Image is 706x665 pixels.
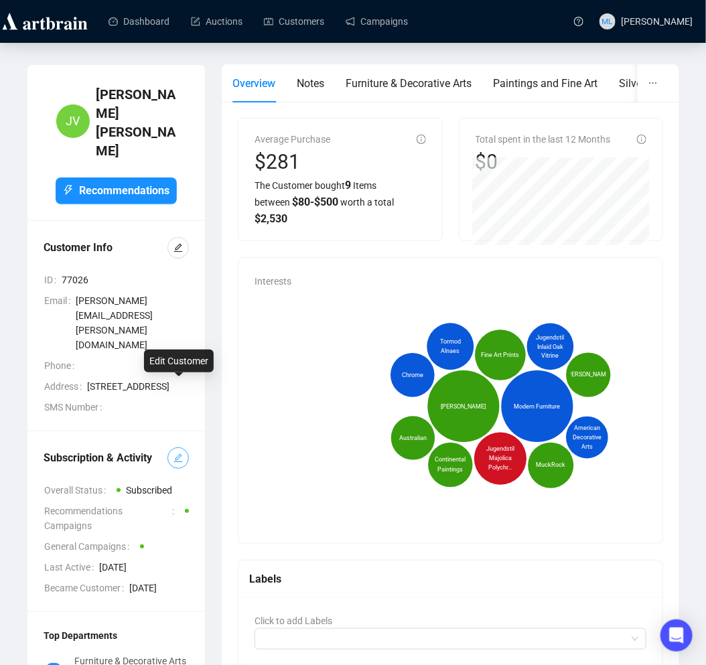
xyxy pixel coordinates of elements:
span: Overall Status [44,483,111,498]
span: Fine Art Prints [482,350,520,360]
span: Notes [297,77,324,90]
button: Recommendations [56,177,177,204]
span: Jugendstil Inlaid Oak Vitrine [532,333,569,361]
span: MuckRock [537,461,566,470]
div: Customer Info [44,240,167,256]
span: [PERSON_NAME] [621,16,693,27]
div: Labels [249,571,652,587]
div: Open Intercom Messenger [660,619,693,652]
span: ellipsis [648,78,658,88]
span: $ 2,530 [255,212,287,225]
div: The Customer bought Items between worth a total [255,177,425,227]
div: Subscription & Activity [44,450,167,466]
div: Top Departments [44,628,189,643]
span: [DATE] [129,581,189,595]
span: ML [602,15,614,27]
span: Address [44,379,87,394]
span: Continental Paintings [433,455,468,474]
span: Overview [232,77,275,90]
span: American Decorative Arts [571,423,604,451]
span: Click to add Labels [255,615,332,626]
span: Paintings and Fine Art [493,77,597,90]
span: $ 80 - $ 500 [292,196,338,208]
span: Subscribed [126,485,172,496]
span: Became Customer [44,581,129,595]
a: Campaigns [346,4,408,39]
span: Modern Furniture [514,402,561,411]
a: Customers [264,4,324,39]
span: question-circle [574,17,583,26]
span: Phone [44,358,80,373]
span: Total spent in the last 12 Months [476,134,611,145]
span: JV [66,112,80,131]
h4: [PERSON_NAME] [PERSON_NAME] [96,85,177,160]
span: info-circle [417,135,426,144]
span: Australian [399,433,427,443]
a: Auctions [191,4,242,39]
div: $0 [476,149,611,175]
span: ID [44,273,62,287]
span: [STREET_ADDRESS] [87,379,189,394]
div: $281 [255,149,330,175]
span: SMS Number [44,400,107,415]
span: Jugendstil Majolica Polychr... [480,445,522,473]
span: Recommendations [79,182,169,199]
button: ellipsis [638,64,668,102]
span: Last Active [44,560,99,575]
span: 77026 [62,273,189,287]
span: [PERSON_NAME][EMAIL_ADDRESS][PERSON_NAME][DOMAIN_NAME] [76,293,189,352]
span: 9 [345,179,351,192]
span: Chrome [402,370,423,380]
span: Recommendations Campaigns [44,504,180,533]
span: info-circle [637,135,646,144]
span: General Campaigns [44,539,135,554]
span: thunderbolt [63,185,74,196]
span: Tormod Alnaes [432,337,470,356]
span: edit [173,243,183,252]
span: edit [173,453,183,463]
span: [PERSON_NAME] [441,402,486,411]
span: Furniture & Decorative Arts [346,77,472,90]
span: [DATE] [99,560,189,575]
div: Edit Customer [144,350,214,372]
span: Interests [255,276,291,287]
span: [PERSON_NAME] [566,370,611,380]
span: Email [44,293,76,352]
a: Dashboard [109,4,169,39]
span: Average Purchase [255,134,330,145]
